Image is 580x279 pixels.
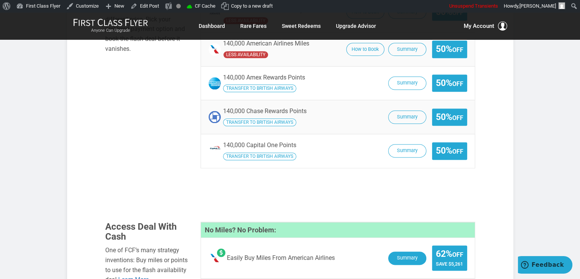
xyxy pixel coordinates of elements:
[388,110,426,124] button: Summary
[518,256,572,275] iframe: Opens a widget where you can find more information
[282,19,321,33] a: Sweet Redeems
[452,148,463,155] small: Off
[452,80,463,88] small: Off
[223,152,296,160] span: Transfer your Capital One Points to British Airways
[449,3,498,9] span: Unsuspend Transients
[436,112,463,122] span: 50%
[223,84,296,92] span: Transfer your Amex Rewards Points to British Airways
[223,74,305,81] span: 140,000 Amex Rewards Points
[436,78,463,88] span: 50%
[73,18,148,26] img: First Class Flyer
[73,18,148,34] a: First Class FlyerAnyone Can Upgrade
[436,146,463,156] span: 50%
[240,19,267,33] a: Rare Fares
[105,222,189,242] h3: Access Deal With Cash
[223,118,296,126] span: Transfer your Chase Rewards Points to British Airways
[388,144,426,157] button: Summary
[436,44,463,54] span: 50%
[436,261,463,267] span: Save $5,261
[336,19,376,33] a: Upgrade Advisor
[464,21,507,31] button: My Account
[199,19,225,33] a: Dashboard
[223,107,307,115] span: 140,000 Chase Rewards Points
[388,43,426,56] button: Summary
[223,40,309,47] span: 140,000 American Airlines Miles
[452,251,463,258] small: Off
[73,28,148,33] small: Anyone Can Upgrade
[223,51,268,58] span: American Airlines has undefined availability seats availability compared to the operating carrier.
[346,43,384,56] button: How to Book
[452,114,463,122] small: Off
[227,255,335,261] span: Easily Buy Miles From American Airlines
[201,222,475,238] h4: No Miles? No Problem:
[436,249,463,259] span: 62%
[519,3,556,9] span: [PERSON_NAME]
[388,76,426,90] button: Summary
[223,141,296,149] span: 140,000 Capital One Points
[388,251,426,265] button: Summary
[452,46,463,54] small: Off
[464,21,494,31] span: My Account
